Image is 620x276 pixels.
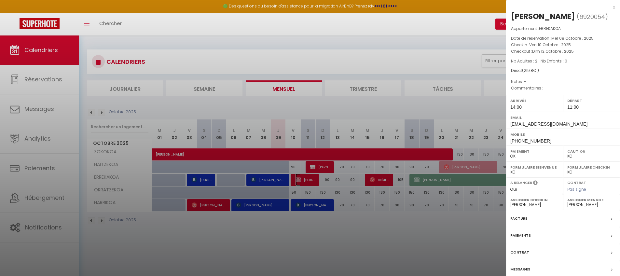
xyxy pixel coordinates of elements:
[510,197,559,203] label: Assigner Checkin
[511,35,615,42] p: Date de réservation :
[510,114,616,121] label: Email
[510,164,559,171] label: Formulaire Bienvenue
[506,3,615,11] div: x
[511,42,615,48] p: Checkin :
[510,104,522,110] span: 14:00
[511,78,615,85] p: Notes :
[551,35,594,41] span: Mer 08 Octobre . 2025
[511,11,575,21] div: [PERSON_NAME]
[510,138,551,144] span: [PHONE_NUMBER]
[541,58,567,64] span: Nb Enfants : 0
[511,48,615,55] p: Checkout :
[567,104,579,110] span: 11:00
[510,131,616,138] label: Mobile
[510,97,559,104] label: Arrivée
[567,97,616,104] label: Départ
[579,13,605,21] span: 6920054
[567,148,616,155] label: Caution
[529,42,571,48] span: Ven 10 Octobre . 2025
[510,266,530,273] label: Messages
[533,180,538,187] i: Sélectionner OUI si vous souhaiter envoyer les séquences de messages post-checkout
[524,68,533,73] span: 219.8
[543,85,545,91] span: -
[511,58,567,64] span: Nb Adultes : 2 -
[511,25,615,32] p: Appartement :
[532,48,574,54] span: Dim 12 Octobre . 2025
[510,148,559,155] label: Paiement
[510,249,529,256] label: Contrat
[511,85,615,91] p: Commentaires :
[510,180,532,186] label: A relancer
[577,12,608,21] span: ( )
[510,232,531,239] label: Paiements
[567,186,586,192] span: Pas signé
[511,68,615,74] div: Direct
[567,180,586,184] label: Contrat
[510,121,587,127] span: [EMAIL_ADDRESS][DOMAIN_NAME]
[567,164,616,171] label: Formulaire Checkin
[567,197,616,203] label: Assigner Menage
[524,79,526,84] span: -
[522,68,539,73] span: ( € )
[539,26,561,31] span: ERREKAKOA
[510,215,527,222] label: Facture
